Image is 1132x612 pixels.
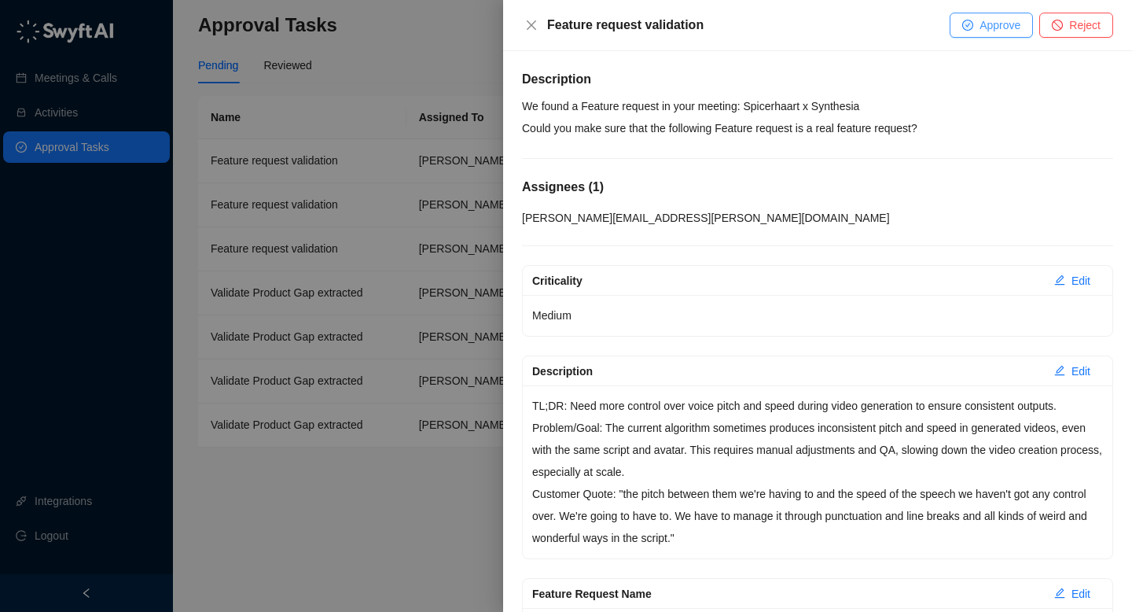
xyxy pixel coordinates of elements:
[1042,268,1103,293] button: Edit
[1071,363,1090,380] span: Edit
[111,54,190,67] a: Powered byPylon
[547,16,950,35] div: Feature request validation
[525,19,538,31] span: close
[532,304,1103,326] p: Medium
[522,212,890,224] span: [PERSON_NAME][EMAIL_ADDRESS][PERSON_NAME][DOMAIN_NAME]
[1042,581,1103,606] button: Edit
[532,483,1103,549] p: Customer Quote: "the pitch between them we're having to and the speed of the speech we haven't go...
[156,55,190,67] span: Pylon
[1042,359,1103,384] button: Edit
[532,363,1042,380] div: Description
[522,70,1113,89] h5: Description
[1054,365,1065,376] span: edit
[532,585,1042,603] div: Feature Request Name
[1071,585,1090,603] span: Edit
[1054,275,1065,286] span: edit
[950,13,1033,38] button: Approve
[532,272,1042,289] div: Criticality
[532,417,1103,483] p: Problem/Goal: The current algorithm sometimes produces inconsistent pitch and speed in generated ...
[962,20,973,31] span: check-circle
[522,95,1113,139] p: We found a Feature request in your meeting: Spicerhaart x Synthesia Could you make sure that the ...
[1052,20,1063,31] span: stop
[1071,272,1090,289] span: Edit
[979,17,1020,34] span: Approve
[1069,17,1101,34] span: Reject
[522,178,1113,197] h5: Assignees ( 1 )
[1039,13,1113,38] button: Reject
[532,395,1103,417] p: TL;DR: Need more control over voice pitch and speed during video generation to ensure consistent ...
[522,16,541,35] button: Close
[1054,588,1065,599] span: edit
